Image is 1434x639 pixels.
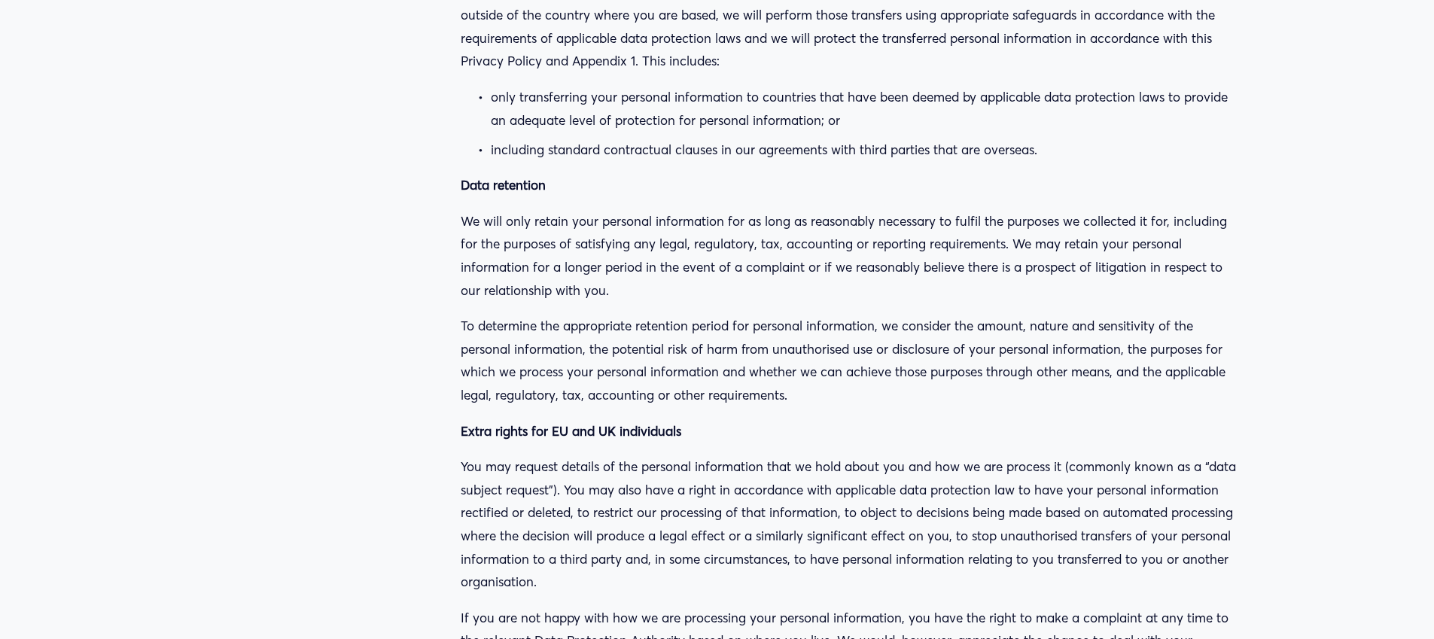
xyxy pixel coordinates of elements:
[491,138,1244,162] p: including standard contractual clauses in our agreements with third parties that are overseas.
[461,210,1244,302] p: We will only retain your personal information for as long as reasonably necessary to fulfil the p...
[491,86,1244,132] p: only transferring your personal information to countries that have been deemed by applicable data...
[461,423,681,439] strong: Extra rights for EU and UK individuals
[461,455,1244,594] p: You may request details of the personal information that we hold about you and how we are process...
[461,177,546,193] strong: Data retention
[461,315,1244,406] p: To determine the appropriate retention period for personal information, we consider the amount, n...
